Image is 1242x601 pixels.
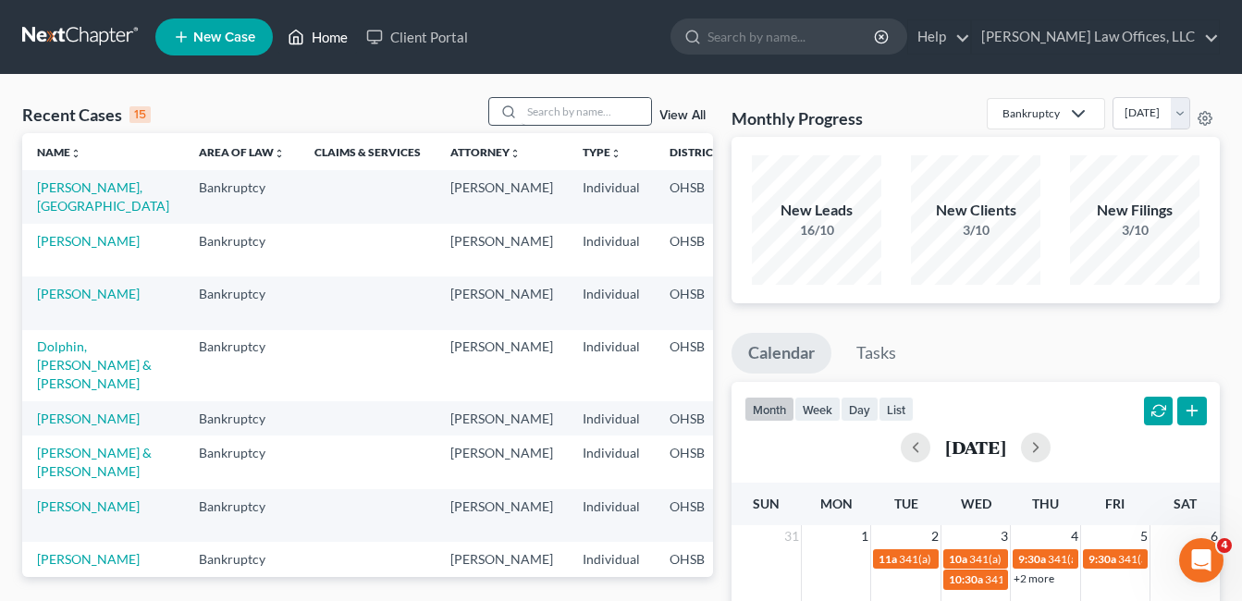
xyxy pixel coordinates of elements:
[88,460,103,474] button: Upload attachment
[67,97,355,191] div: The email address is accurate in the settings.....further, how would I notice that I am not recei...
[30,248,289,484] div: Hi again! It seems that the case settings are reverting to enter the user's email where your firm...
[522,98,651,125] input: Search by name...
[568,401,655,435] td: Individual
[278,20,357,54] a: Home
[510,148,521,159] i: unfold_more
[1209,525,1220,547] span: 6
[37,286,140,301] a: [PERSON_NAME]
[1138,525,1150,547] span: 5
[436,401,568,435] td: [PERSON_NAME]
[655,330,745,401] td: OHSB
[655,224,745,276] td: OHSB
[199,145,285,159] a: Area of Lawunfold_more
[29,460,43,474] button: Emoji picker
[436,330,568,401] td: [PERSON_NAME]
[37,498,140,514] a: [PERSON_NAME]
[752,221,881,239] div: 16/10
[1105,496,1125,511] span: Fri
[707,19,877,54] input: Search by name...
[436,435,568,488] td: [PERSON_NAME]
[1174,496,1197,511] span: Sat
[15,221,355,222] div: New messages divider
[841,397,879,422] button: day
[908,20,970,54] a: Help
[70,148,81,159] i: unfold_more
[568,224,655,276] td: Individual
[1014,571,1054,585] a: +2 more
[90,9,155,23] h1: Operator
[945,437,1006,457] h2: [DATE]
[655,170,745,223] td: OHSB
[1179,538,1224,583] iframe: Intercom live chat
[450,145,521,159] a: Attorneyunfold_more
[15,237,355,565] div: Lindsey says…
[184,170,300,223] td: Bankruptcy
[568,542,655,595] td: Individual
[436,170,568,223] td: [PERSON_NAME]
[117,460,132,474] button: Start recording
[274,148,285,159] i: unfold_more
[184,489,300,542] td: Bankruptcy
[610,148,621,159] i: unfold_more
[879,397,914,422] button: list
[752,200,881,221] div: New Leads
[53,10,82,40] img: Profile image for Operator
[90,23,230,42] p: The team can also help
[184,435,300,488] td: Bankruptcy
[184,224,300,276] td: Bankruptcy
[655,489,745,542] td: OHSB
[436,542,568,595] td: [PERSON_NAME]
[37,179,169,214] a: [PERSON_NAME], [GEOGRAPHIC_DATA]
[753,496,780,511] span: Sun
[1032,496,1059,511] span: Thu
[655,401,745,435] td: OHSB
[659,109,706,122] a: View All
[1069,525,1080,547] span: 4
[1070,221,1199,239] div: 3/10
[1070,200,1199,221] div: New Filings
[58,460,73,474] button: Gif picker
[193,31,255,44] span: New Case
[879,552,897,566] span: 11a
[436,224,568,276] td: [PERSON_NAME]
[794,397,841,422] button: week
[568,170,655,223] td: Individual
[12,7,47,43] button: go back
[184,542,300,595] td: Bankruptcy
[820,496,853,511] span: Mon
[184,330,300,401] td: Bankruptcy
[568,489,655,542] td: Individual
[782,525,801,547] span: 31
[436,489,568,542] td: [PERSON_NAME]
[655,542,745,595] td: OHSB
[22,104,151,126] div: Recent Cases
[859,525,870,547] span: 1
[929,525,941,547] span: 2
[961,496,991,511] span: Wed
[37,145,81,159] a: Nameunfold_more
[16,421,354,452] textarea: Message…
[37,411,140,426] a: [PERSON_NAME]
[289,7,325,43] button: Home
[1088,552,1116,566] span: 9:30a
[300,133,436,170] th: Claims & Services
[37,551,140,567] a: [PERSON_NAME]
[568,435,655,488] td: Individual
[655,276,745,329] td: OHSB
[911,200,1040,221] div: New Clients
[840,333,913,374] a: Tasks
[317,452,347,482] button: Send a message…
[15,97,355,206] div: Thomas says…
[985,572,1163,586] span: 341(a) meeting for [PERSON_NAME]
[325,7,358,41] div: Close
[357,20,477,54] a: Client Portal
[655,435,745,488] td: OHSB
[894,496,918,511] span: Tue
[129,106,151,123] div: 15
[732,333,831,374] a: Calendar
[1018,552,1046,566] span: 9:30a
[15,237,303,524] div: Hi again! It seems that the case settings are reverting to enter the user's email where your firm...
[899,552,1102,566] span: 341(a) meeting for [GEOGRAPHIC_DATA]
[1217,538,1232,553] span: 4
[911,221,1040,239] div: 3/10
